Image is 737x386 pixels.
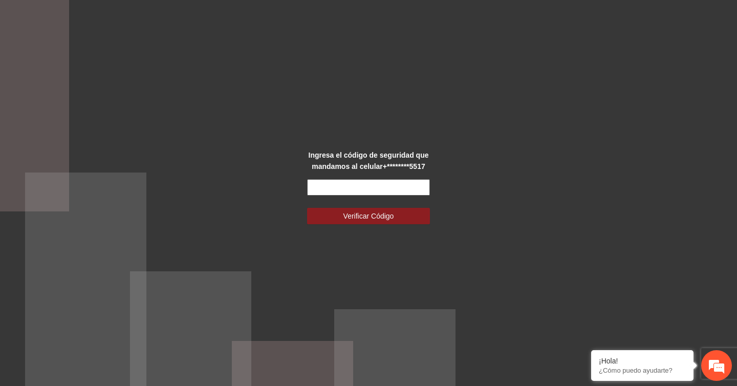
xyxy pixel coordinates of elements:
[168,5,192,30] div: Minimizar ventana de chat en vivo
[53,52,172,66] div: Chatee con nosotros ahora
[599,357,686,365] div: ¡Hola!
[309,151,429,170] strong: Ingresa el código de seguridad que mandamos al celular +********5517
[59,137,141,240] span: Estamos en línea.
[5,280,195,315] textarea: Escriba su mensaje y pulse “Intro”
[599,367,686,374] p: ¿Cómo puedo ayudarte?
[307,208,430,224] button: Verificar Código
[343,210,394,222] span: Verificar Código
